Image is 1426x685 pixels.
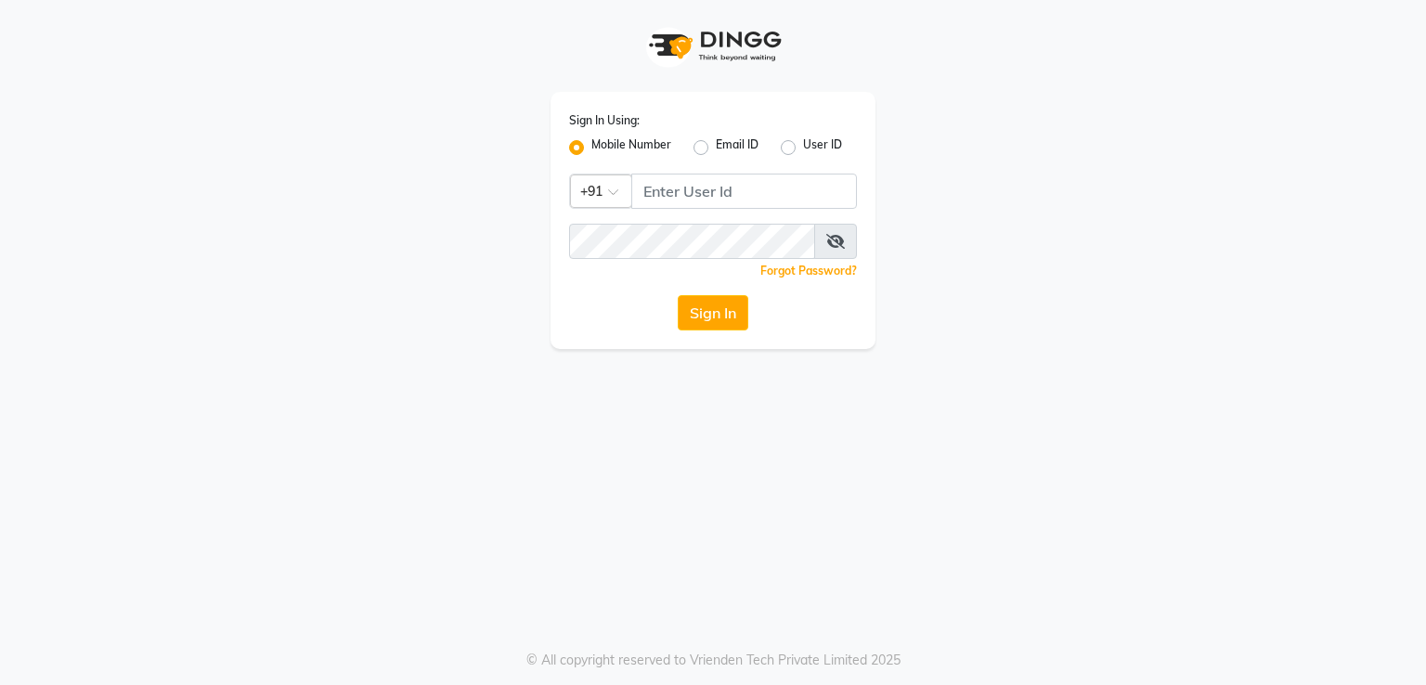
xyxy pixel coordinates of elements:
[716,136,758,159] label: Email ID
[639,19,787,73] img: logo1.svg
[569,112,640,129] label: Sign In Using:
[760,264,857,278] a: Forgot Password?
[591,136,671,159] label: Mobile Number
[631,174,857,209] input: Username
[678,295,748,330] button: Sign In
[569,224,815,259] input: Username
[803,136,842,159] label: User ID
